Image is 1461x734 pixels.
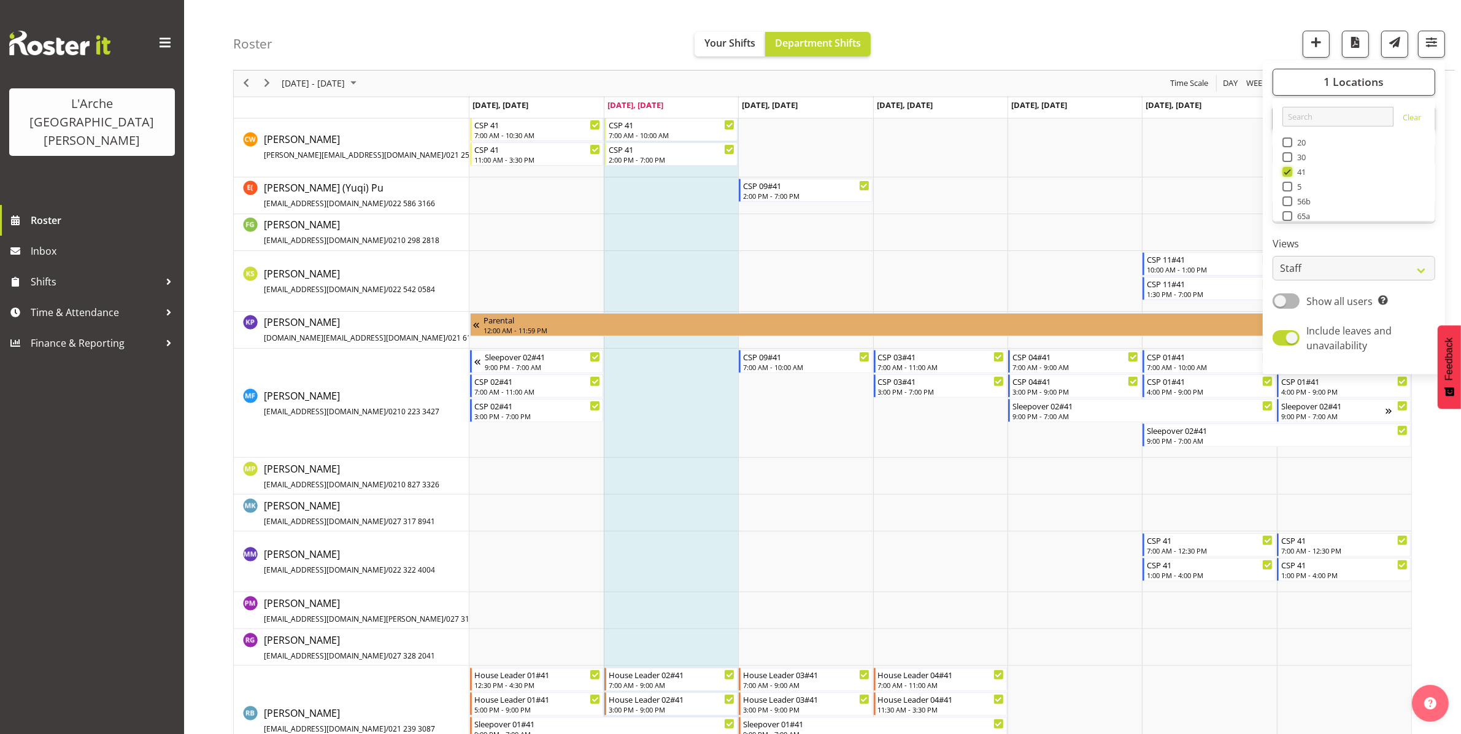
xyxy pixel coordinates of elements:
span: Day [1222,76,1239,91]
div: 9:00 PM - 7:00 AM [1281,411,1386,421]
div: CSP 01#41 [1147,375,1273,387]
div: Parental [484,314,1386,326]
div: August 11 - 17, 2025 [277,71,364,96]
div: CSP 11#41 [1147,253,1273,265]
div: 7:00 AM - 9:00 AM [609,680,734,690]
div: Robin Buch"s event - House Leader 04#41 Begin From Thursday, August 14, 2025 at 11:30:00 AM GMT+1... [874,692,1007,716]
div: House Leader 02#41 [609,668,734,681]
span: Roster [31,211,178,230]
div: 7:00 AM - 12:30 PM [1147,546,1273,555]
div: CSP 11#41 [1147,277,1273,290]
div: Robin Buch"s event - House Leader 02#41 Begin From Tuesday, August 12, 2025 at 3:00:00 PM GMT+12:... [604,692,738,716]
td: Michelle Kohnen resource [234,495,469,531]
span: [PERSON_NAME] [264,499,435,527]
div: Sleepover 02#41 [1147,424,1408,436]
div: Robin Buch"s event - House Leader 01#41 Begin From Monday, August 11, 2025 at 12:30:00 PM GMT+12:... [470,668,603,691]
span: Feedback [1444,338,1455,381]
div: Melissa Fry"s event - Sleepover 02#41 Begin From Sunday, August 17, 2025 at 9:00:00 PM GMT+12:00 ... [1277,399,1410,422]
span: [EMAIL_ADDRESS][DOMAIN_NAME] [264,724,386,734]
span: [EMAIL_ADDRESS][DOMAIN_NAME] [264,651,386,661]
div: House Leader 01#41 [474,668,600,681]
span: 022 586 3166 [388,198,435,209]
span: [PERSON_NAME] [264,633,435,662]
span: / [386,406,388,417]
span: / [386,235,388,245]
button: Download a PDF of the roster according to the set date range. [1342,31,1369,58]
div: Sleepover 01#41 [474,717,735,730]
span: Finance & Reporting [31,334,160,352]
span: [DATE], [DATE] [877,99,933,110]
a: [PERSON_NAME][EMAIL_ADDRESS][DOMAIN_NAME]/0210 223 3427 [264,388,439,418]
div: Michelle Muir"s event - CSP 41 Begin From Saturday, August 16, 2025 at 1:00:00 PM GMT+12:00 Ends ... [1143,558,1276,581]
div: Cindy Walters"s event - CSP 41 Begin From Monday, August 11, 2025 at 11:00:00 AM GMT+12:00 Ends A... [470,142,603,166]
button: Department Shifts [765,32,871,56]
div: Melissa Fry"s event - Sleepover 02#41 Begin From Sunday, August 10, 2025 at 9:00:00 PM GMT+12:00 ... [470,350,603,373]
div: 1:00 PM - 4:00 PM [1281,570,1407,580]
div: Melissa Fry"s event - CSP 09#41 Begin From Wednesday, August 13, 2025 at 7:00:00 AM GMT+12:00 End... [739,350,872,373]
div: CSP 41 [474,118,600,131]
div: 1:30 PM - 7:00 PM [1147,289,1273,299]
div: Michelle Muir"s event - CSP 41 Begin From Saturday, August 16, 2025 at 7:00:00 AM GMT+12:00 Ends ... [1143,533,1276,557]
span: Department Shifts [775,36,861,50]
span: / [386,516,388,527]
div: Melissa Fry"s event - CSP 02#41 Begin From Monday, August 11, 2025 at 7:00:00 AM GMT+12:00 Ends A... [470,374,603,398]
span: [DOMAIN_NAME][EMAIL_ADDRESS][DOMAIN_NAME] [264,333,445,343]
div: CSP 02#41 [474,375,600,387]
div: 7:00 AM - 10:00 AM [743,362,869,372]
span: [PERSON_NAME][EMAIL_ADDRESS][DOMAIN_NAME] [264,150,444,160]
div: 7:00 AM - 11:00 AM [878,680,1004,690]
span: [PERSON_NAME] [264,315,490,344]
span: 022 322 4004 [388,565,435,575]
span: [EMAIL_ADDRESS][DOMAIN_NAME] [264,479,386,490]
div: Robin Buch"s event - House Leader 03#41 Begin From Wednesday, August 13, 2025 at 7:00:00 AM GMT+1... [739,668,872,691]
div: Melissa Fry"s event - CSP 03#41 Begin From Thursday, August 14, 2025 at 3:00:00 PM GMT+12:00 Ends... [874,374,1007,398]
td: Michelle Muir resource [234,531,469,592]
div: Melissa Fry"s event - Sleepover 02#41 Begin From Saturday, August 16, 2025 at 9:00:00 PM GMT+12:0... [1143,423,1411,447]
span: / [386,198,388,209]
div: House Leader 01#41 [474,693,600,705]
td: Kalpana Sapkota resource [234,251,469,312]
td: Faustina Gaensicke resource [234,214,469,251]
button: Filter Shifts [1418,31,1445,58]
span: [PERSON_NAME] [264,462,439,490]
div: Michelle Muir"s event - CSP 41 Begin From Sunday, August 17, 2025 at 1:00:00 PM GMT+12:00 Ends At... [1277,558,1410,581]
img: help-xxl-2.png [1424,697,1436,709]
div: CSP 09#41 [743,179,869,191]
div: Robin Buch"s event - House Leader 04#41 Begin From Thursday, August 14, 2025 at 7:00:00 AM GMT+12... [874,668,1007,691]
span: [EMAIL_ADDRESS][DOMAIN_NAME][PERSON_NAME] [264,614,444,624]
span: 0210 298 2818 [388,235,439,245]
span: Week [1245,76,1268,91]
td: Mia Parr resource [234,458,469,495]
span: 20 [1292,137,1306,147]
span: / [386,724,388,734]
span: [PERSON_NAME] (Yuqi) Pu [264,181,435,209]
div: House Leader 03#41 [743,668,869,681]
div: 3:00 PM - 9:00 PM [743,705,869,714]
span: / [386,479,388,490]
div: Melissa Fry"s event - CSP 01#41 Begin From Sunday, August 17, 2025 at 4:00:00 PM GMT+12:00 Ends A... [1277,374,1410,398]
span: Show all users [1306,295,1373,308]
span: / [444,150,446,160]
button: Next [259,76,276,91]
button: Send a list of all shifts for the selected filtered period to all rostered employees. [1381,31,1408,58]
button: Add a new shift [1303,31,1330,58]
div: Sleepover 01#41 [743,717,1004,730]
a: [PERSON_NAME][EMAIL_ADDRESS][DOMAIN_NAME]/027 328 2041 [264,633,435,662]
div: Melissa Fry"s event - CSP 03#41 Begin From Thursday, August 14, 2025 at 7:00:00 AM GMT+12:00 Ends... [874,350,1007,373]
div: CSP 41 [474,143,600,155]
div: 12:00 AM - 11:59 PM [484,325,1386,335]
span: 30 [1292,152,1306,162]
span: Inbox [31,242,178,260]
div: 4:00 PM - 9:00 PM [1147,387,1273,396]
div: Michelle Muir"s event - CSP 41 Begin From Sunday, August 17, 2025 at 7:00:00 AM GMT+12:00 Ends At... [1277,533,1410,557]
div: CSP 01#41 [1147,350,1273,363]
div: 7:00 AM - 10:00 AM [609,130,734,140]
td: Melissa Fry resource [234,349,469,458]
td: Priyadharshini Mani resource [234,592,469,629]
div: CSP 03#41 [878,375,1004,387]
span: 56b [1292,196,1311,206]
a: [PERSON_NAME][DOMAIN_NAME][EMAIL_ADDRESS][DOMAIN_NAME]/021 618 124 [264,315,490,344]
div: CSP 41 [1281,534,1407,546]
div: previous period [236,71,256,96]
div: Krishnaben Patel"s event - Parental Begin From Monday, June 16, 2025 at 12:00:00 AM GMT+12:00 End... [470,313,1411,336]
